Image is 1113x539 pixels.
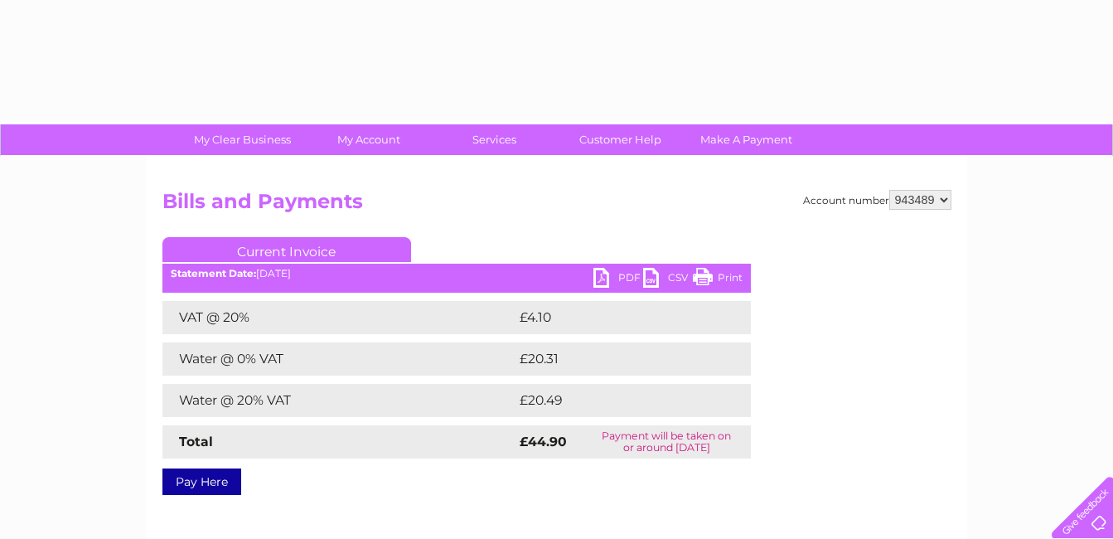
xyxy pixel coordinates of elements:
strong: Total [179,434,213,449]
td: £20.31 [515,342,716,376]
a: CSV [643,268,693,292]
a: PDF [593,268,643,292]
h2: Bills and Payments [162,190,951,221]
a: Make A Payment [678,124,815,155]
a: My Account [300,124,437,155]
td: Payment will be taken on or around [DATE] [583,425,750,459]
div: [DATE] [162,268,751,279]
strong: £44.90 [520,434,567,449]
a: Customer Help [552,124,689,155]
a: Pay Here [162,469,241,495]
td: VAT @ 20% [162,301,515,334]
td: Water @ 0% VAT [162,342,515,376]
b: Statement Date: [171,267,256,279]
td: Water @ 20% VAT [162,384,515,417]
a: Print [693,268,743,292]
a: Current Invoice [162,237,411,262]
a: Services [426,124,563,155]
td: £4.10 [515,301,710,334]
td: £20.49 [515,384,719,417]
div: Account number [803,190,951,210]
a: My Clear Business [174,124,311,155]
